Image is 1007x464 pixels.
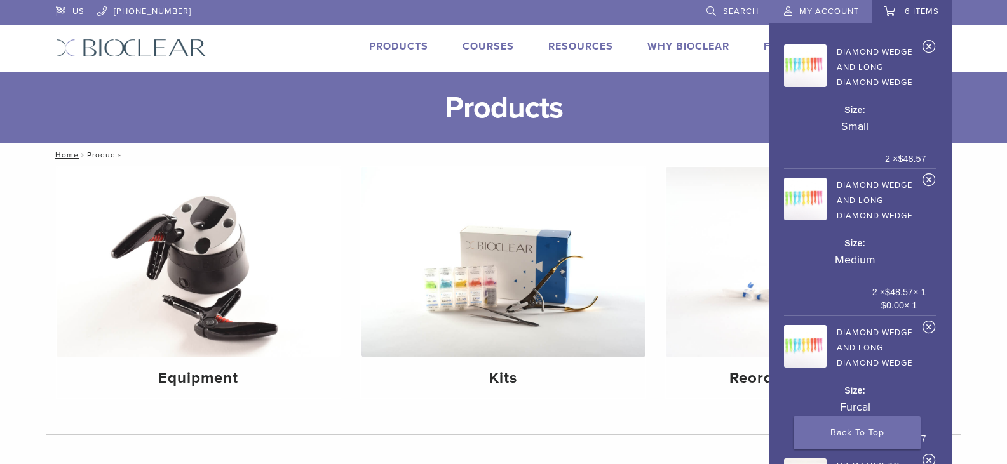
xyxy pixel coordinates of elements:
[881,300,904,310] bdi: 0.00
[905,6,939,17] span: 6 items
[371,367,635,390] h4: Kits
[57,167,341,398] a: Equipment
[548,40,613,53] a: Resources
[885,152,926,166] span: 2 ×
[666,167,950,357] img: Reorder Components
[784,178,827,220] img: Diamond Wedge and Long Diamond Wedge
[872,286,926,313] span: 2 ×
[794,416,921,449] a: Back To Top
[784,325,827,368] img: Diamond Wedge and Long Diamond Wedge
[51,150,79,159] a: Home
[666,167,950,398] a: Reorder Components
[647,40,729,53] a: Why Bioclear
[923,173,936,192] a: Remove Diamond Wedge and Long Diamond Wedge from cart
[463,40,514,53] a: Courses
[46,143,961,166] nav: Products
[723,6,759,17] span: Search
[885,287,890,297] span: $
[361,167,645,398] a: Kits
[923,39,936,58] a: Remove Diamond Wedge and Long Diamond Wedge from cart
[784,174,926,223] a: Diamond Wedge and Long Diamond Wedge
[784,237,926,250] dt: Size:
[898,154,926,164] bdi: 48.57
[764,40,848,53] a: Find A Doctor
[784,41,926,90] a: Diamond Wedge and Long Diamond Wedge
[676,367,940,390] h4: Reorder Components
[784,321,926,371] a: Diamond Wedge and Long Diamond Wedge
[361,167,645,357] img: Kits
[369,40,428,53] a: Products
[881,300,886,310] span: $
[784,250,926,269] p: Medium
[885,287,926,297] span: × 1
[57,167,341,357] img: Equipment
[56,39,206,57] img: Bioclear
[898,154,903,164] span: $
[784,397,926,416] p: Furcal
[784,103,926,117] dt: Size:
[784,384,926,397] dt: Size:
[67,367,331,390] h4: Equipment
[784,117,926,136] p: Small
[784,44,827,87] img: Diamond Wedge and Long Diamond Wedge
[923,320,936,339] a: Remove Diamond Wedge and Long Diamond Wedge from cart
[881,300,917,310] span: × 1
[799,6,859,17] span: My Account
[79,152,87,158] span: /
[885,287,913,297] bdi: 48.57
